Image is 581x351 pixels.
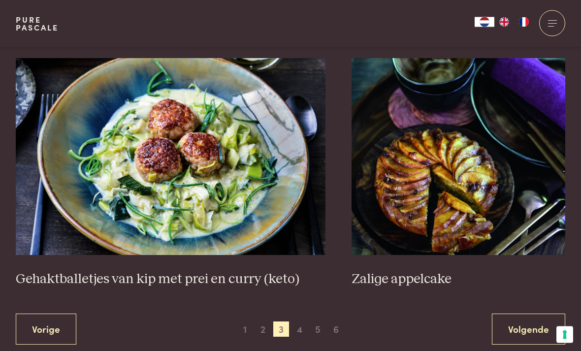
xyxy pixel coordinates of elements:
a: NL [475,17,494,27]
span: 2 [255,322,271,338]
aside: Language selected: Nederlands [475,17,534,27]
span: 3 [273,322,289,338]
a: Volgende [492,314,565,345]
h3: Zalige appelcake [352,271,565,288]
a: FR [514,17,534,27]
h3: Gehaktballetjes van kip met prei en curry (keto) [16,271,325,288]
span: 6 [328,322,344,338]
a: EN [494,17,514,27]
a: PurePascale [16,16,59,32]
img: Zalige appelcake [352,59,565,255]
img: Gehaktballetjes van kip met prei en curry (keto) [16,59,325,255]
ul: Language list [494,17,534,27]
span: 4 [292,322,308,338]
span: 5 [310,322,326,338]
a: Gehaktballetjes van kip met prei en curry (keto) Gehaktballetjes van kip met prei en curry (keto) [16,59,325,288]
button: Uw voorkeuren voor toestemming voor trackingtechnologieën [556,326,573,343]
a: Vorige [16,314,76,345]
a: Zalige appelcake Zalige appelcake [352,59,565,288]
div: Language [475,17,494,27]
span: 1 [237,322,253,338]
